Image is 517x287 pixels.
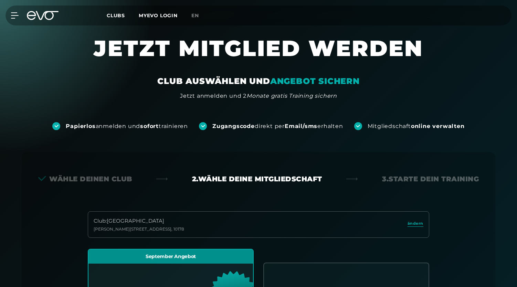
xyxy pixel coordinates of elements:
em: Monate gratis Training sichern [246,93,337,99]
div: direkt per erhalten [212,123,343,130]
a: Clubs [107,12,139,19]
h1: JETZT MITGLIED WERDEN [52,34,465,76]
a: en [191,12,207,20]
div: 2. Wähle deine Mitgliedschaft [192,174,322,184]
strong: online verwalten [411,123,465,129]
em: ANGEBOT SICHERN [270,76,360,86]
a: ändern [408,221,423,228]
span: en [191,12,199,19]
span: Clubs [107,12,125,19]
strong: sofort [140,123,159,129]
div: [PERSON_NAME][STREET_ADDRESS] , 10178 [94,226,184,232]
div: CLUB AUSWÄHLEN UND [157,76,359,87]
div: Jetzt anmelden und 2 [180,92,337,100]
strong: Zugangscode [212,123,255,129]
div: anmelden und trainieren [66,123,188,130]
strong: Papierlos [66,123,95,129]
div: Club : [GEOGRAPHIC_DATA] [94,217,184,225]
div: Wähle deinen Club [38,174,132,184]
div: 3. Starte dein Training [382,174,479,184]
span: ändern [408,221,423,226]
strong: Email/sms [285,123,317,129]
div: Mitgliedschaft [368,123,465,130]
a: MYEVO LOGIN [139,12,178,19]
